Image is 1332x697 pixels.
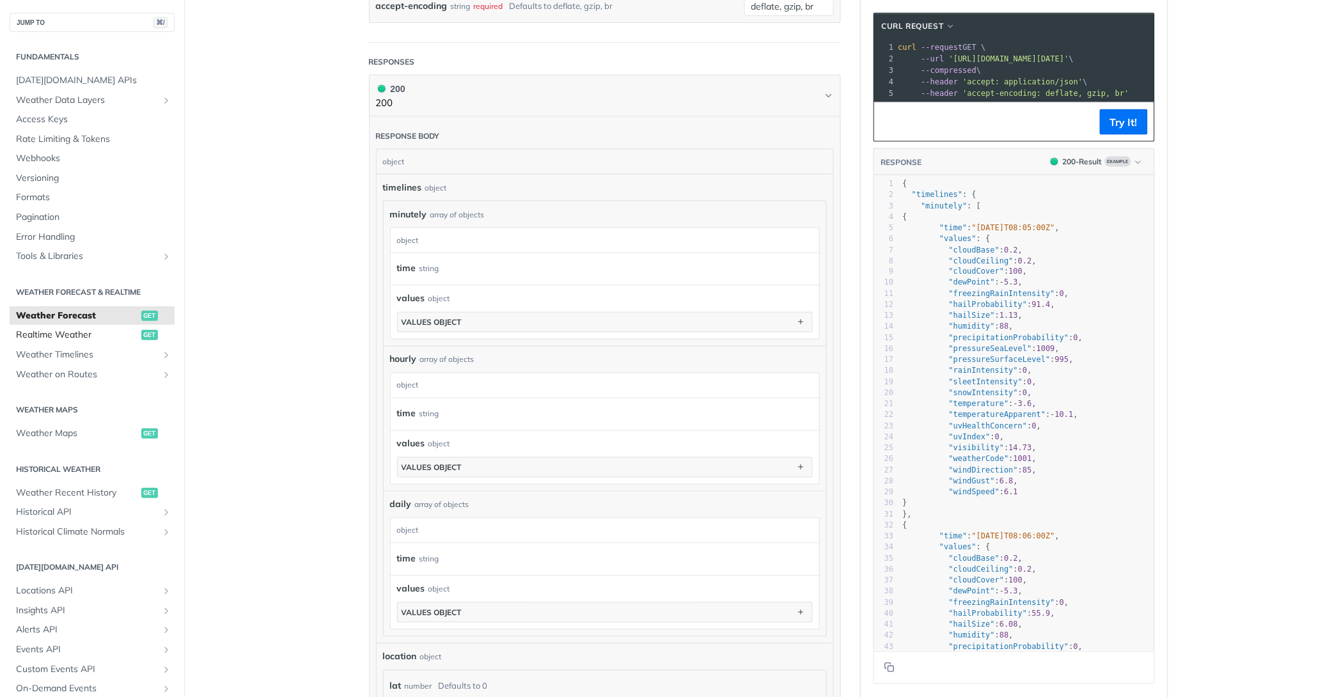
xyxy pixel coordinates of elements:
[874,178,894,189] div: 1
[10,561,175,573] h2: [DATE][DOMAIN_NAME] API
[376,130,440,142] div: Response body
[903,290,1069,299] span: : ,
[161,606,171,616] button: Show subpages for Insights API
[1060,290,1064,299] span: 0
[874,498,894,509] div: 30
[921,201,967,210] span: "minutely"
[874,256,894,267] div: 8
[874,355,894,366] div: 17
[161,664,171,675] button: Show subpages for Custom Events API
[949,301,1028,309] span: "hailProbability"
[949,345,1032,354] span: "pressureSeaLevel"
[10,581,175,600] a: Locations APIShow subpages for Locations API
[10,640,175,659] a: Events APIShow subpages for Events API
[1018,565,1032,574] span: 0.2
[874,521,894,531] div: 32
[161,684,171,694] button: Show subpages for On-Demand Events
[874,201,894,212] div: 3
[397,405,416,423] label: time
[949,477,995,486] span: "windGust"
[874,531,894,542] div: 33
[10,247,175,266] a: Tools & LibrariesShow subpages for Tools & Libraries
[141,311,158,321] span: get
[949,378,1023,387] span: "sleetIntensity"
[874,42,896,53] div: 1
[874,88,896,99] div: 5
[1060,599,1064,607] span: 0
[161,625,171,635] button: Show subpages for Alerts API
[376,82,405,96] div: 200
[1009,444,1032,453] span: 14.73
[949,587,995,596] span: "dewPoint"
[1051,158,1058,166] span: 200
[881,658,898,677] button: Copy to clipboard
[10,13,175,32] button: JUMP TO⌘/
[383,181,422,194] span: timelines
[1004,554,1018,563] span: 0.2
[874,53,896,65] div: 2
[161,586,171,596] button: Show subpages for Locations API
[10,522,175,542] a: Historical Climate NormalsShow subpages for Historical Climate Normals
[921,43,963,52] span: --request
[921,54,944,63] span: --url
[16,191,171,204] span: Formats
[949,444,1005,453] span: "visibility"
[161,251,171,262] button: Show subpages for Tools & Libraries
[903,587,1023,596] span: : ,
[153,17,168,28] span: ⌘/
[10,660,175,679] a: Custom Events APIShow subpages for Custom Events API
[874,576,894,586] div: 37
[877,20,960,33] button: cURL Request
[1037,345,1055,354] span: 1009
[949,256,1014,265] span: "cloudCeiling"
[949,366,1018,375] span: "rainIntensity"
[1009,267,1023,276] span: 100
[376,96,405,111] p: 200
[16,643,158,656] span: Events API
[874,278,894,288] div: 10
[1055,356,1069,364] span: 995
[949,576,1005,585] span: "cloudCover"
[874,388,894,399] div: 20
[16,623,158,636] span: Alerts API
[141,428,158,439] span: get
[874,609,894,620] div: 40
[903,311,1023,320] span: : ,
[1032,422,1037,431] span: 0
[874,267,894,278] div: 9
[874,598,894,609] div: 39
[874,233,894,244] div: 6
[903,234,991,243] span: : {
[16,368,158,381] span: Weather on Routes
[10,601,175,620] a: Insights APIShow subpages for Insights API
[874,466,894,476] div: 27
[921,77,959,86] span: --header
[999,587,1004,596] span: -
[1023,389,1027,398] span: 0
[10,130,175,149] a: Rate Limiting & Tokens
[949,246,999,255] span: "cloudBase"
[419,405,439,423] div: string
[391,373,816,398] div: object
[10,620,175,639] a: Alerts APIShow subpages for Alerts API
[949,400,1009,409] span: "temperature"
[903,455,1037,464] span: : ,
[949,322,995,331] span: "humidity"
[874,565,894,576] div: 36
[390,498,412,512] span: daily
[420,354,474,366] div: array of objects
[949,356,1051,364] span: "pressureSurfaceLevel"
[1018,256,1032,265] span: 0.2
[141,330,158,340] span: get
[949,631,995,640] span: "humidity"
[16,329,138,341] span: Realtime Weather
[419,260,439,278] div: string
[16,231,171,244] span: Error Handling
[390,677,402,696] label: lat
[949,620,995,629] span: "hailSize"
[903,179,907,188] span: {
[10,91,175,110] a: Weather Data LayersShow subpages for Weather Data Layers
[903,411,1079,419] span: : ,
[949,554,999,563] span: "cloudBase"
[903,190,977,199] span: : {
